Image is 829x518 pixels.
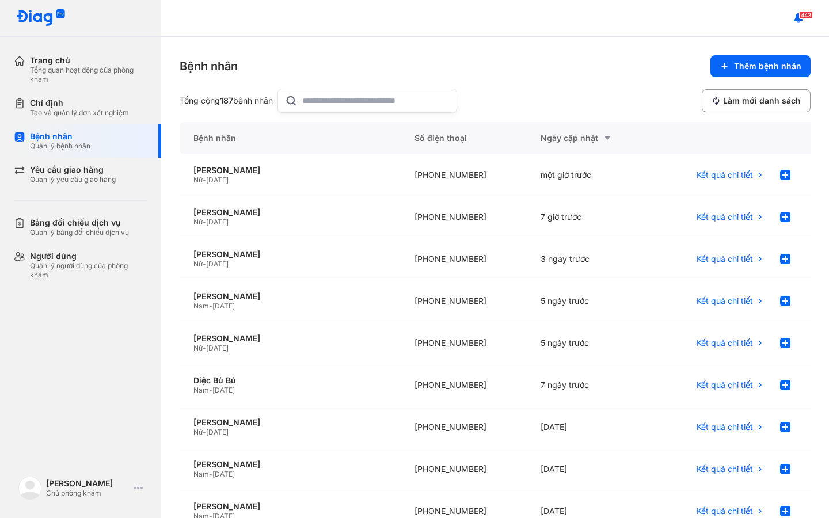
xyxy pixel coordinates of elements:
[30,108,129,117] div: Tạo và quản lý đơn xét nghiệm
[401,154,527,196] div: [PHONE_NUMBER]
[30,55,147,66] div: Trang chủ
[527,364,653,406] div: 7 ngày trước
[193,249,387,260] div: [PERSON_NAME]
[203,428,206,436] span: -
[697,170,753,180] span: Kết quả chi tiết
[527,154,653,196] div: một giờ trước
[697,380,753,390] span: Kết quả chi tiết
[193,165,387,176] div: [PERSON_NAME]
[206,260,229,268] span: [DATE]
[203,260,206,268] span: -
[193,302,209,310] span: Nam
[723,96,801,106] span: Làm mới danh sách
[193,428,203,436] span: Nữ
[203,176,206,184] span: -
[30,165,116,175] div: Yêu cầu giao hàng
[702,89,811,112] button: Làm mới danh sách
[193,417,387,428] div: [PERSON_NAME]
[697,464,753,474] span: Kết quả chi tiết
[30,98,129,108] div: Chỉ định
[30,261,147,280] div: Quản lý người dùng của phòng khám
[30,142,90,151] div: Quản lý bệnh nhân
[46,489,129,498] div: Chủ phòng khám
[206,176,229,184] span: [DATE]
[209,470,212,478] span: -
[220,96,233,105] span: 187
[180,122,401,154] div: Bệnh nhân
[193,176,203,184] span: Nữ
[30,175,116,184] div: Quản lý yêu cầu giao hàng
[206,344,229,352] span: [DATE]
[527,196,653,238] div: 7 giờ trước
[193,501,387,512] div: [PERSON_NAME]
[527,406,653,448] div: [DATE]
[193,207,387,218] div: [PERSON_NAME]
[401,406,527,448] div: [PHONE_NUMBER]
[193,459,387,470] div: [PERSON_NAME]
[30,66,147,84] div: Tổng quan hoạt động của phòng khám
[18,477,41,500] img: logo
[30,218,129,228] div: Bảng đối chiếu dịch vụ
[209,302,212,310] span: -
[206,218,229,226] span: [DATE]
[30,228,129,237] div: Quản lý bảng đối chiếu dịch vụ
[541,131,639,145] div: Ngày cập nhật
[527,238,653,280] div: 3 ngày trước
[203,344,206,352] span: -
[799,11,813,19] span: 443
[46,478,129,489] div: [PERSON_NAME]
[193,333,387,344] div: [PERSON_NAME]
[193,344,203,352] span: Nữ
[401,364,527,406] div: [PHONE_NUMBER]
[697,296,753,306] span: Kết quả chi tiết
[697,422,753,432] span: Kết quả chi tiết
[401,322,527,364] div: [PHONE_NUMBER]
[527,322,653,364] div: 5 ngày trước
[193,291,387,302] div: [PERSON_NAME]
[697,338,753,348] span: Kết quả chi tiết
[180,58,238,74] div: Bệnh nhân
[527,280,653,322] div: 5 ngày trước
[697,212,753,222] span: Kết quả chi tiết
[697,506,753,516] span: Kết quả chi tiết
[193,386,209,394] span: Nam
[212,302,235,310] span: [DATE]
[212,470,235,478] span: [DATE]
[527,448,653,490] div: [DATE]
[193,375,387,386] div: Diệc Bủ Bủ
[734,61,801,71] span: Thêm bệnh nhân
[710,55,811,77] button: Thêm bệnh nhân
[193,470,209,478] span: Nam
[206,428,229,436] span: [DATE]
[401,448,527,490] div: [PHONE_NUMBER]
[401,280,527,322] div: [PHONE_NUMBER]
[697,254,753,264] span: Kết quả chi tiết
[212,386,235,394] span: [DATE]
[401,196,527,238] div: [PHONE_NUMBER]
[401,238,527,280] div: [PHONE_NUMBER]
[203,218,206,226] span: -
[30,131,90,142] div: Bệnh nhân
[401,122,527,154] div: Số điện thoại
[180,96,273,106] div: Tổng cộng bệnh nhân
[209,386,212,394] span: -
[193,218,203,226] span: Nữ
[30,251,147,261] div: Người dùng
[16,9,66,27] img: logo
[193,260,203,268] span: Nữ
